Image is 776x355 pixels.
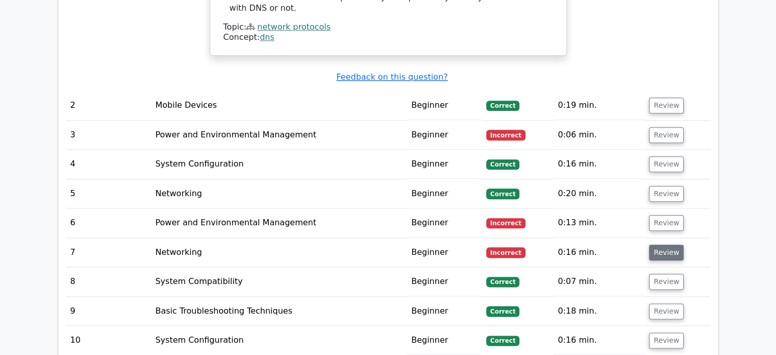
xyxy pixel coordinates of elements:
td: 7 [66,238,152,267]
td: 5 [66,179,152,208]
button: Review [649,127,684,143]
button: Review [649,333,684,348]
td: Beginner [407,208,482,238]
td: 0:18 min. [554,297,645,326]
button: Review [649,303,684,319]
td: 0:16 min. [554,238,645,267]
td: 10 [66,326,152,355]
span: Correct [486,336,519,346]
td: Basic Troubleshooting Techniques [151,297,407,326]
span: Correct [486,188,519,199]
span: Incorrect [486,218,525,228]
td: 0:13 min. [554,208,645,238]
td: 3 [66,121,152,150]
td: Networking [151,238,407,267]
span: Incorrect [486,247,525,257]
td: 0:06 min. [554,121,645,150]
span: Correct [486,101,519,111]
td: Mobile Devices [151,91,407,120]
td: Beginner [407,326,482,355]
button: Review [649,215,684,231]
button: Review [649,186,684,202]
td: Beginner [407,150,482,179]
td: Power and Environmental Management [151,208,407,238]
td: 4 [66,150,152,179]
td: 0:07 min. [554,267,645,296]
td: Beginner [407,238,482,267]
span: Correct [486,277,519,287]
td: Power and Environmental Management [151,121,407,150]
button: Review [649,245,684,261]
td: 0:19 min. [554,91,645,120]
button: Review [649,274,684,290]
td: 6 [66,208,152,238]
span: Incorrect [486,130,525,140]
td: Networking [151,179,407,208]
button: Review [649,156,684,172]
td: Beginner [407,121,482,150]
div: Concept: [223,32,553,43]
span: Correct [486,306,519,316]
a: Feedback on this question? [336,72,447,82]
a: network protocols [257,22,331,32]
td: Beginner [407,297,482,326]
button: Review [649,98,684,113]
span: Correct [486,159,519,170]
td: System Configuration [151,150,407,179]
td: Beginner [407,267,482,296]
td: 9 [66,297,152,326]
td: 8 [66,267,152,296]
td: Beginner [407,91,482,120]
td: 0:16 min. [554,326,645,355]
td: 2 [66,91,152,120]
td: System Compatibility [151,267,407,296]
a: dns [260,32,274,42]
td: 0:20 min. [554,179,645,208]
td: Beginner [407,179,482,208]
td: 0:16 min. [554,150,645,179]
td: System Configuration [151,326,407,355]
div: Topic: [223,22,553,33]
